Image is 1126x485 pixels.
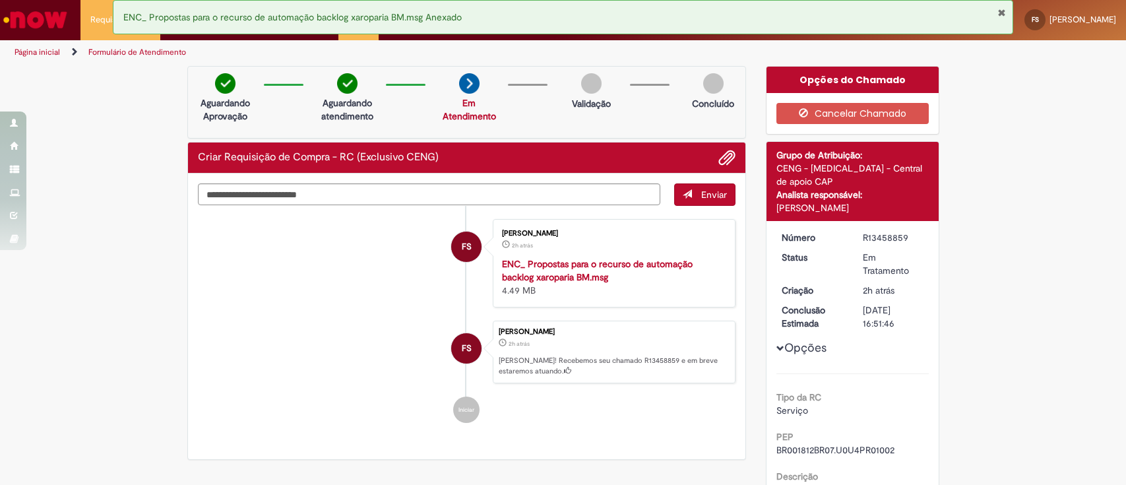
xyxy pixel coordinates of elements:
img: img-circle-grey.png [581,73,602,94]
button: Adicionar anexos [718,149,735,166]
div: Em Tratamento [863,251,924,277]
button: Fechar Notificação [997,7,1006,18]
span: 2h atrás [863,284,894,296]
b: Tipo da RC [776,391,821,403]
span: 2h atrás [509,340,530,348]
a: Formulário de Atendimento [88,47,186,57]
div: CENG - [MEDICAL_DATA] - Central de apoio CAP [776,162,929,188]
div: Analista responsável: [776,188,929,201]
textarea: Digite sua mensagem aqui... [198,183,661,206]
b: PEP [776,431,794,443]
img: check-circle-green.png [337,73,358,94]
h2: Criar Requisição de Compra - RC (Exclusivo CENG) Histórico de tíquete [198,152,439,164]
span: BR001812BR07.U0U4PR01002 [776,444,894,456]
img: arrow-next.png [459,73,480,94]
a: Em Atendimento [443,97,496,122]
div: 28/08/2025 15:51:43 [863,284,924,297]
div: [PERSON_NAME] [776,201,929,214]
div: [PERSON_NAME] [499,328,728,336]
p: [PERSON_NAME]! Recebemos seu chamado R13458859 e em breve estaremos atuando. [499,356,728,376]
time: 28/08/2025 15:51:43 [509,340,530,348]
span: FS [462,333,472,364]
div: R13458859 [863,231,924,244]
button: Cancelar Chamado [776,103,929,124]
div: Fabio Martins Da Silva [451,333,482,364]
time: 28/08/2025 15:51:38 [512,242,533,249]
dt: Status [772,251,853,264]
p: Concluído [692,97,734,110]
p: Aguardando atendimento [315,96,379,123]
img: ServiceNow [1,7,69,33]
time: 28/08/2025 15:51:43 [863,284,894,296]
div: 4.49 MB [502,257,722,297]
span: Enviar [701,189,727,201]
img: img-circle-grey.png [703,73,724,94]
span: Requisições [90,13,137,26]
div: [PERSON_NAME] [502,230,722,238]
span: [PERSON_NAME] [1049,14,1116,25]
p: Validação [572,97,611,110]
div: Grupo de Atribuição: [776,148,929,162]
a: ENC_ Propostas para o recurso de automação backlog xaroparia BM.msg [502,258,693,283]
dt: Conclusão Estimada [772,304,853,330]
b: Descrição [776,470,818,482]
span: FS [1032,15,1039,24]
a: Página inicial [15,47,60,57]
dt: Número [772,231,853,244]
ul: Trilhas de página [10,40,741,65]
div: Opções do Chamado [766,67,939,93]
span: ENC_ Propostas para o recurso de automação backlog xaroparia BM.msg Anexado [123,11,462,23]
span: 2h atrás [512,242,533,249]
span: FS [462,231,472,263]
ul: Histórico de tíquete [198,206,736,437]
span: Serviço [776,404,808,416]
dt: Criação [772,284,853,297]
div: [DATE] 16:51:46 [863,304,924,330]
li: Fabio Martins Da Silva [198,321,736,384]
p: Aguardando Aprovação [193,96,257,123]
button: Enviar [674,183,735,206]
img: check-circle-green.png [215,73,235,94]
div: Fabio Martins Da Silva [451,232,482,262]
